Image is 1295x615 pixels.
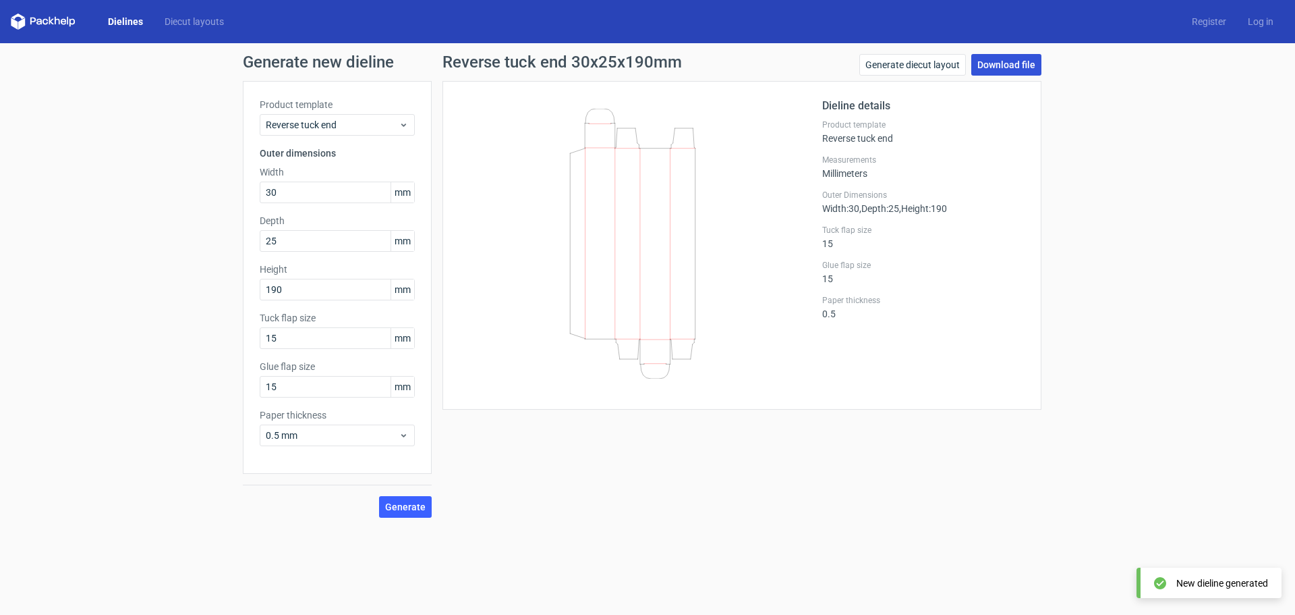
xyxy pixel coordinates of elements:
div: 15 [822,225,1025,249]
label: Tuck flap size [260,311,415,325]
h2: Dieline details [822,98,1025,114]
span: mm [391,328,414,348]
label: Product template [822,119,1025,130]
label: Width [260,165,415,179]
a: Download file [971,54,1041,76]
span: Generate [385,502,426,512]
button: Generate [379,496,432,518]
span: , Depth : 25 [859,203,899,214]
span: mm [391,377,414,397]
label: Glue flap size [822,260,1025,271]
a: Generate diecut layout [859,54,966,76]
span: mm [391,182,414,203]
span: mm [391,231,414,251]
label: Outer Dimensions [822,190,1025,200]
label: Depth [260,214,415,228]
label: Paper thickness [822,295,1025,306]
label: Glue flap size [260,360,415,373]
div: 15 [822,260,1025,284]
span: Width : 30 [822,203,859,214]
span: Reverse tuck end [266,118,399,132]
label: Measurements [822,155,1025,165]
div: New dieline generated [1176,577,1268,590]
label: Height [260,263,415,276]
div: Millimeters [822,155,1025,179]
a: Log in [1237,15,1284,28]
label: Tuck flap size [822,225,1025,236]
div: Reverse tuck end [822,119,1025,144]
h1: Generate new dieline [243,54,1052,70]
h3: Outer dimensions [260,146,415,160]
a: Register [1181,15,1237,28]
h1: Reverse tuck end 30x25x190mm [442,54,682,70]
a: Dielines [97,15,154,28]
span: mm [391,279,414,300]
span: 0.5 mm [266,429,399,442]
span: , Height : 190 [899,203,947,214]
label: Paper thickness [260,408,415,422]
label: Product template [260,98,415,111]
a: Diecut layouts [154,15,235,28]
div: 0.5 [822,295,1025,319]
